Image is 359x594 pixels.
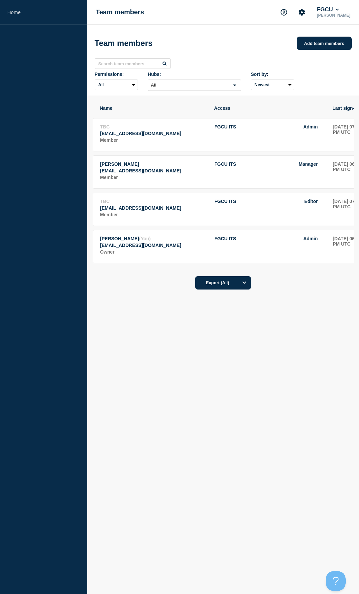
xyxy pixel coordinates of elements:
th: Name [99,105,207,111]
span: [PERSON_NAME] [100,236,139,241]
span: FGCU ITS [214,124,236,129]
p: Email: hgarcia@fgcu.edu [100,205,207,211]
span: FGCU ITS [214,236,236,241]
p: Role: Member [100,175,207,180]
button: Account settings [295,5,309,19]
div: Hubs: [148,72,241,77]
p: Name: TBC [100,124,207,129]
li: Access to Hub FGCU ITS with role Manager [214,161,318,167]
p: Role: Owner [100,249,207,255]
span: Manager [299,161,318,167]
span: Editor [304,199,318,204]
span: FGCU ITS [214,161,236,167]
span: (You) [139,236,151,241]
p: Role: Member [100,137,207,143]
button: Export (All) [195,276,251,290]
p: [PERSON_NAME] [315,13,352,18]
p: Role: Member [100,212,207,217]
p: Name: Evan Flechsig [100,236,207,241]
span: TBC [100,199,110,204]
span: FGCU ITS [214,199,236,204]
p: Email: csteiner@fgcu.edu [100,131,207,136]
p: Name: Sean Riley [100,161,207,167]
span: TBC [100,124,110,129]
input: Search for option [149,81,229,89]
span: [PERSON_NAME] [100,161,139,167]
div: Search for option [148,80,241,91]
div: Sort by: [251,72,294,77]
p: Email: smriley@fgcu.edu [100,168,207,173]
select: Sort by [251,80,294,90]
button: Options [238,276,251,290]
button: Support [277,5,291,19]
span: Admin [303,124,318,129]
button: FGCU [315,6,340,13]
span: Admin [303,236,318,241]
li: Access to Hub FGCU ITS with role Admin [214,124,318,129]
input: Search team members [95,58,171,69]
p: Email: eflechsig@fgcu.edu [100,243,207,248]
li: Access to Hub FGCU ITS with role Admin [214,236,318,241]
select: Permissions: [95,80,138,90]
h1: Team members [95,39,153,48]
p: Name: TBC [100,199,207,204]
h1: Team members [96,8,144,16]
button: Add team members [297,37,352,50]
iframe: Help Scout Beacon - Open [326,571,346,591]
li: Access to Hub FGCU ITS with role Editor [214,199,318,204]
div: Permissions: [95,72,138,77]
th: Access [214,105,325,111]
